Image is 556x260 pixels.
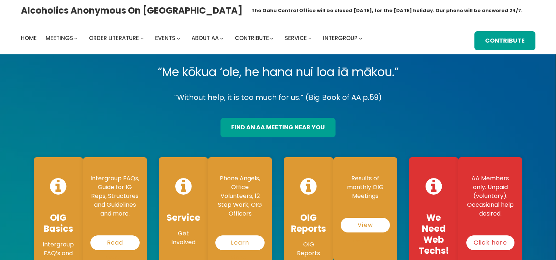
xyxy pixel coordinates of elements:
[46,33,73,43] a: Meetings
[90,174,140,218] p: Intergroup FAQs, Guide for IG Reps, Structures and Guidelines and more.
[285,34,307,42] span: Service
[21,33,365,43] nav: Intergroup
[166,212,201,223] h4: Service
[155,34,175,42] span: Events
[359,37,362,40] button: Intergroup submenu
[291,240,326,258] p: OIG Reports
[341,218,390,232] a: View Reports
[474,31,535,51] a: Contribute
[21,34,37,42] span: Home
[291,212,326,234] h4: OIG Reports
[21,3,243,18] a: Alcoholics Anonymous on [GEOGRAPHIC_DATA]
[235,33,269,43] a: Contribute
[285,33,307,43] a: Service
[89,34,139,42] span: Order Literature
[235,34,269,42] span: Contribute
[308,37,312,40] button: Service submenu
[466,235,514,250] a: Click here
[74,37,78,40] button: Meetings submenu
[215,235,265,250] a: Learn More…
[28,62,528,82] p: “Me kōkua ‘ole, he hana nui loa iā mākou.”
[416,212,451,256] h4: We Need Web Techs!
[155,33,175,43] a: Events
[323,33,358,43] a: Intergroup
[41,212,76,234] h4: OIG Basics
[466,174,515,218] p: AA Members only. Unpaid (voluntary). Occasional help desired.
[140,37,144,40] button: Order Literature submenu
[251,7,523,14] h1: The Oahu Central Office will be closed [DATE], for the [DATE] holiday. Our phone will be answered...
[323,34,358,42] span: Intergroup
[215,174,265,218] p: Phone Angels, Office Volunteers, 12 Step Work, OIG Officers
[28,91,528,104] p: “Without help, it is too much for us.” (Big Book of AA p.59)
[21,33,37,43] a: Home
[90,235,140,250] a: Read More…
[341,174,390,201] p: Results of monthly OIG Meetings
[220,118,336,137] a: find an aa meeting near you
[220,37,223,40] button: About AA submenu
[191,34,219,42] span: About AA
[270,37,273,40] button: Contribute submenu
[177,37,180,40] button: Events submenu
[166,229,201,247] p: Get Involved
[191,33,219,43] a: About AA
[46,34,73,42] span: Meetings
